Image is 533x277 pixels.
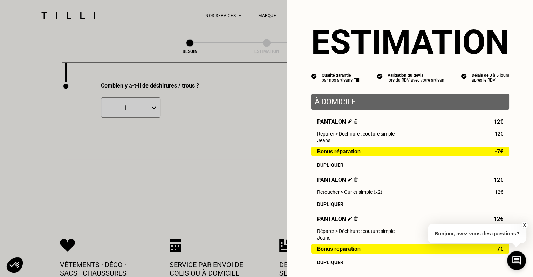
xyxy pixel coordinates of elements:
[317,148,361,154] span: Bonus réparation
[322,73,360,78] div: Qualité garantie
[354,119,358,124] img: Supprimer
[348,216,352,221] img: Éditer
[317,131,395,137] span: Réparer > Déchirure : couture simple
[317,259,503,265] div: Dupliquer
[317,216,358,222] span: Pantalon
[315,97,506,106] p: À domicile
[317,246,361,252] span: Bonus réparation
[322,78,360,83] div: par nos artisans Tilli
[494,176,503,183] span: 12€
[461,73,467,79] img: icon list info
[472,73,509,78] div: Délais de 3 à 5 jours
[317,235,330,241] span: Jeans
[494,118,503,125] span: 12€
[317,176,358,183] span: Pantalon
[311,22,509,62] section: Estimation
[317,162,503,168] div: Dupliquer
[317,138,330,143] span: Jeans
[495,131,503,137] span: 12€
[472,78,509,83] div: après le RDV
[317,228,395,234] span: Réparer > Déchirure : couture simple
[311,73,317,79] img: icon list info
[317,201,503,207] div: Dupliquer
[377,73,383,79] img: icon list info
[354,177,358,182] img: Supprimer
[521,221,528,229] button: X
[388,78,444,83] div: lors du RDV avec votre artisan
[348,119,352,124] img: Éditer
[388,73,444,78] div: Validation du devis
[495,189,503,195] span: 12€
[495,246,503,252] span: -7€
[348,177,352,182] img: Éditer
[354,216,358,221] img: Supprimer
[317,189,382,195] span: Retoucher > Ourlet simple (x2)
[494,216,503,222] span: 12€
[428,224,526,243] p: Bonjour, avez-vous des questions?
[317,118,358,125] span: Pantalon
[495,148,503,154] span: -7€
